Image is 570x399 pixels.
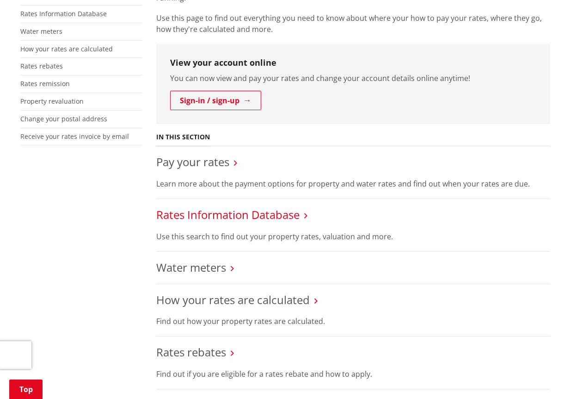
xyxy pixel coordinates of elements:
[170,73,536,84] p: You can now view and pay your rates and change your account details online anytime!
[156,260,226,275] a: Water meters
[20,132,129,141] a: Receive your rates invoice by email
[170,58,536,68] h3: View your account online
[20,114,107,123] a: Change your postal address
[156,292,310,307] a: How your rates are calculated
[170,91,261,110] a: Sign-in / sign-up
[156,12,550,35] p: Use this page to find out everything you need to know about where your how to pay your rates, whe...
[156,178,550,189] p: Learn more about the payment options for property and water rates and find out when your rates ar...
[20,97,84,106] a: Property revaluation
[156,368,550,380] p: Find out if you are eligible for a rates rebate and how to apply.
[156,133,210,141] h5: In this section
[156,316,550,327] p: Find out how your property rates are calculated.
[156,154,229,169] a: Pay your rates
[156,231,550,242] p: Use this search to find out your property rates, valuation and more.
[156,344,226,360] a: Rates rebates
[20,27,62,36] a: Water meters
[20,44,113,53] a: How your rates are calculated
[20,62,63,70] a: Rates rebates
[156,207,300,222] a: Rates Information Database
[9,380,43,399] a: Top
[20,9,107,18] a: Rates Information Database
[20,79,70,88] a: Rates remission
